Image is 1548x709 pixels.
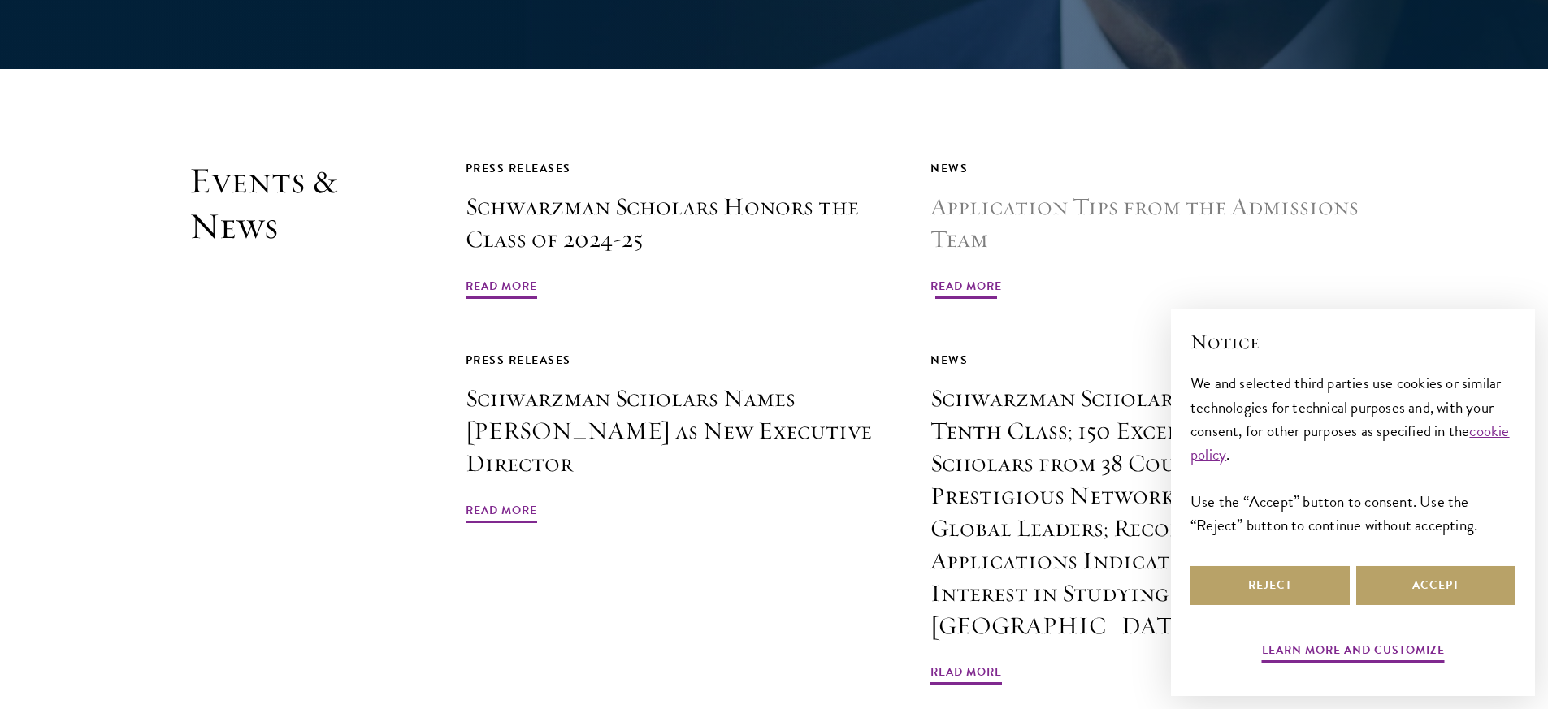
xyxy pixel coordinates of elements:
[466,350,895,370] div: Press Releases
[930,662,1002,687] span: Read More
[466,158,895,301] a: Press Releases Schwarzman Scholars Honors the Class of 2024-25 Read More
[930,350,1359,370] div: News
[466,276,537,301] span: Read More
[466,350,895,525] a: Press Releases Schwarzman Scholars Names [PERSON_NAME] as New Executive Director Read More
[466,158,895,179] div: Press Releases
[1190,371,1515,536] div: We and selected third parties use cookies or similar technologies for technical purposes and, wit...
[1190,566,1350,605] button: Reject
[189,158,384,687] h2: Events & News
[930,158,1359,179] div: News
[1262,640,1445,665] button: Learn more and customize
[930,276,1002,301] span: Read More
[466,500,537,525] span: Read More
[930,191,1359,256] h3: Application Tips from the Admissions Team
[1190,328,1515,356] h2: Notice
[466,383,895,480] h3: Schwarzman Scholars Names [PERSON_NAME] as New Executive Director
[1356,566,1515,605] button: Accept
[930,383,1359,642] h3: Schwarzman Scholars Announces Tenth Class; 150 Exceptional Scholars from 38 Countries to Join Pre...
[930,350,1359,687] a: News Schwarzman Scholars Announces Tenth Class; 150 Exceptional Scholars from 38 Countries to Joi...
[930,158,1359,301] a: News Application Tips from the Admissions Team Read More
[466,191,895,256] h3: Schwarzman Scholars Honors the Class of 2024-25
[1190,419,1510,466] a: cookie policy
